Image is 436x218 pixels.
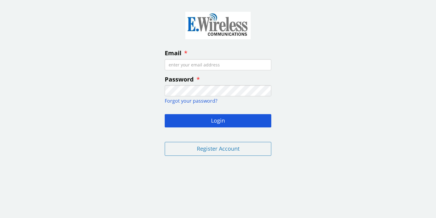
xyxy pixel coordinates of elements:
button: Register Account [165,142,271,156]
span: Password [165,75,194,83]
input: enter your email address [165,59,271,70]
span: Email [165,49,181,57]
a: Forgot your password? [165,98,217,104]
button: Login [165,114,271,127]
